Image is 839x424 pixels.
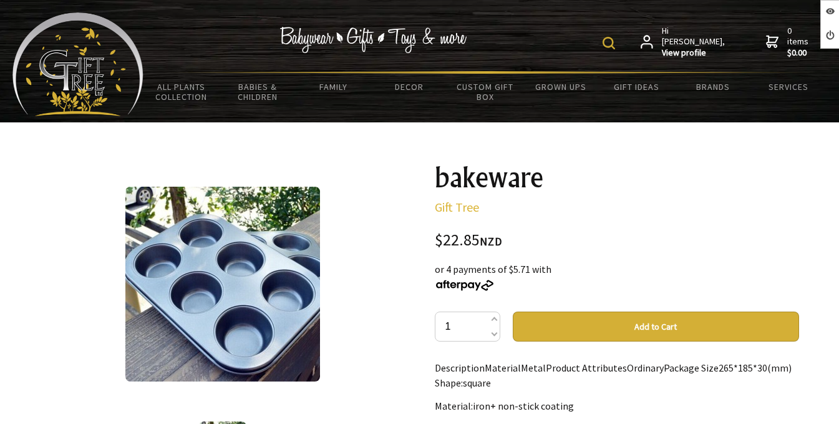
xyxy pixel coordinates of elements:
[675,74,751,100] a: Brands
[295,74,371,100] a: Family
[787,25,811,59] span: 0 items
[641,26,726,59] a: Hi [PERSON_NAME],View profile
[435,280,495,291] img: Afterpay
[513,312,799,342] button: Add to Cart
[750,74,827,100] a: Services
[435,232,799,249] div: $22.85
[599,74,675,100] a: Gift Ideas
[662,47,726,59] strong: View profile
[435,199,479,215] a: Gift Tree
[480,234,502,249] span: NZD
[371,74,447,100] a: Decor
[12,12,143,116] img: Babyware - Gifts - Toys and more...
[787,47,811,59] strong: $0.00
[662,26,726,59] span: Hi [PERSON_NAME],
[435,398,799,413] p: Material:iron+ non-stick coating
[603,37,615,49] img: product search
[447,74,523,110] a: Custom Gift Box
[766,26,811,59] a: 0 items$0.00
[435,375,799,390] p: Shape:square
[435,162,799,192] h1: bakeware
[435,262,799,292] div: or 4 payments of $5.71 with
[143,74,220,110] a: All Plants Collection
[523,74,599,100] a: Grown Ups
[220,74,296,110] a: Babies & Children
[279,27,467,53] img: Babywear - Gifts - Toys & more
[125,187,320,382] img: bakeware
